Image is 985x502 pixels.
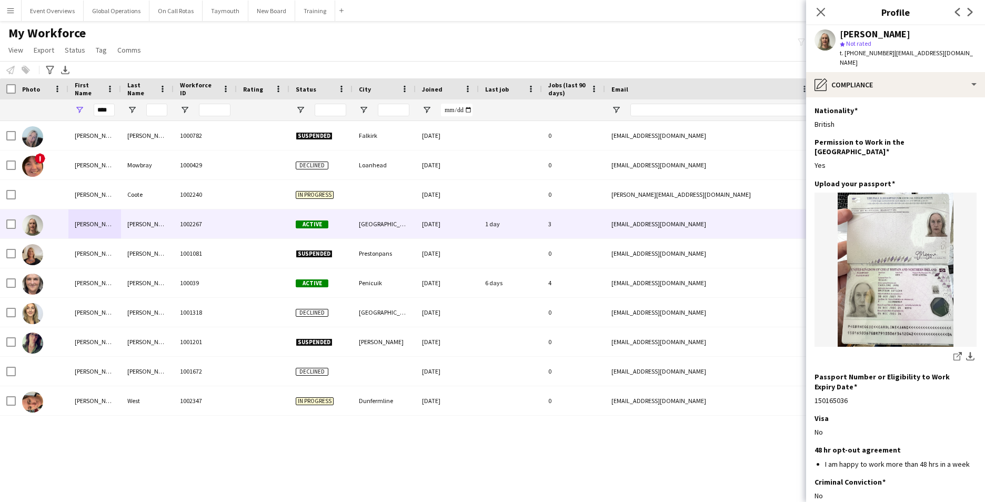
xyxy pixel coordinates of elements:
[815,160,977,170] div: Yes
[248,1,295,21] button: New Board
[630,104,809,116] input: Email Filter Input
[542,327,605,356] div: 0
[92,43,111,57] a: Tag
[75,81,102,97] span: First Name
[121,150,174,179] div: Mowbray
[127,105,137,115] button: Open Filter Menu
[542,386,605,415] div: 0
[542,150,605,179] div: 0
[94,104,115,116] input: First Name Filter Input
[611,105,621,115] button: Open Filter Menu
[203,1,248,21] button: Taymouth
[815,414,829,423] h3: Visa
[61,43,89,57] a: Status
[353,327,416,356] div: [PERSON_NAME]
[174,386,237,415] div: 1002347
[174,121,237,150] div: 1000782
[353,298,416,327] div: [GEOGRAPHIC_DATA]
[96,45,107,55] span: Tag
[441,104,473,116] input: Joined Filter Input
[121,121,174,150] div: [PERSON_NAME]
[353,150,416,179] div: Loanhead
[68,357,121,386] div: [PERSON_NAME]
[75,105,84,115] button: Open Filter Menu
[22,85,40,93] span: Photo
[121,239,174,268] div: [PERSON_NAME]
[416,209,479,238] div: [DATE]
[815,372,968,391] h3: Passport Number or Eligibility to Work Expiry Date
[605,357,816,386] div: [EMAIL_ADDRESS][DOMAIN_NAME]
[113,43,145,57] a: Comms
[416,327,479,356] div: [DATE]
[68,121,121,150] div: [PERSON_NAME]
[22,391,43,413] img: Carolyn West
[422,85,443,93] span: Joined
[815,396,977,405] div: 150165036
[68,298,121,327] div: [PERSON_NAME]
[815,193,977,347] img: tempImageYvUtzh.jpg
[180,81,218,97] span: Workforce ID
[416,150,479,179] div: [DATE]
[68,180,121,209] div: [PERSON_NAME]
[353,209,416,238] div: [GEOGRAPHIC_DATA]
[542,180,605,209] div: 0
[296,220,328,228] span: Active
[315,104,346,116] input: Status Filter Input
[422,105,431,115] button: Open Filter Menu
[359,85,371,93] span: City
[416,298,479,327] div: [DATE]
[815,137,968,156] h3: Permission to Work in the [GEOGRAPHIC_DATA]
[542,357,605,386] div: 0
[174,298,237,327] div: 1001318
[34,45,54,55] span: Export
[174,268,237,297] div: 100039
[22,1,84,21] button: Event Overviews
[121,268,174,297] div: [PERSON_NAME]
[68,209,121,238] div: [PERSON_NAME]
[846,39,871,47] span: Not rated
[542,298,605,327] div: 0
[353,268,416,297] div: Penicuik
[117,45,141,55] span: Comms
[22,156,43,177] img: Carol Mowbray
[605,386,816,415] div: [EMAIL_ADDRESS][DOMAIN_NAME]
[542,268,605,297] div: 4
[296,85,316,93] span: Status
[8,45,23,55] span: View
[605,239,816,268] div: [EMAIL_ADDRESS][DOMAIN_NAME]
[180,105,189,115] button: Open Filter Menu
[8,25,86,41] span: My Workforce
[22,303,43,324] img: Caroline Maguire
[605,209,816,238] div: [EMAIL_ADDRESS][DOMAIN_NAME]
[296,191,334,199] span: In progress
[542,121,605,150] div: 0
[416,357,479,386] div: [DATE]
[416,386,479,415] div: [DATE]
[815,477,886,487] h3: Criminal Conviction
[605,121,816,150] div: [EMAIL_ADDRESS][DOMAIN_NAME]
[296,105,305,115] button: Open Filter Menu
[295,1,335,21] button: Training
[825,459,977,469] li: I am happy to work more than 48 hrs in a week
[611,85,628,93] span: Email
[815,106,858,115] h3: Nationality
[479,209,542,238] div: 1 day
[296,397,334,405] span: In progress
[127,81,155,97] span: Last Name
[485,85,509,93] span: Last job
[174,150,237,179] div: 1000429
[174,239,237,268] div: 1001081
[296,338,333,346] span: Suspended
[840,49,894,57] span: t. [PHONE_NUMBER]
[840,29,910,39] div: [PERSON_NAME]
[815,427,977,437] div: No
[68,327,121,356] div: [PERSON_NAME]
[806,72,985,97] div: Compliance
[121,386,174,415] div: West
[353,386,416,415] div: Dunfermline
[296,162,328,169] span: Declined
[35,153,45,164] span: !
[174,209,237,238] div: 1002267
[121,180,174,209] div: Coote
[121,298,174,327] div: [PERSON_NAME]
